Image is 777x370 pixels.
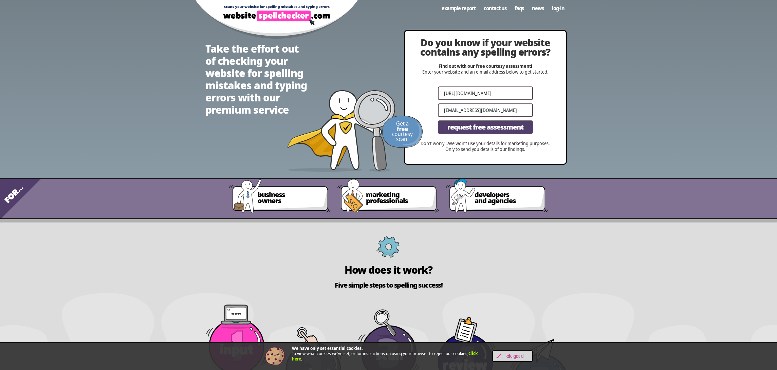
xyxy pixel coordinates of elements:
[466,188,548,215] a: developersand agencies
[438,120,533,134] button: Request Free Assessment
[475,192,540,204] span: developers and agencies
[492,350,533,362] a: OK, Got it!
[419,38,552,57] h2: Do you know if your website contains any spelling errors?
[366,192,431,204] span: marketing professionals
[249,188,331,215] a: businessowners
[511,2,528,15] a: FAQs
[480,2,511,15] a: Contact us
[287,90,395,172] img: website spellchecker scans your website looking for spelling mistakes
[438,2,480,15] a: Example Report
[358,188,439,215] a: marketingprofessionals
[258,192,323,204] span: business owners
[199,282,579,289] h2: Five simple steps to spelling success!
[438,103,533,117] input: Your email address
[292,346,482,362] p: To view what cookies we’ve set, or for instructions on using your browser to reject our cookies, .
[439,63,532,69] strong: Find out with our free courtesy assessment!
[199,265,579,275] h2: How does it work?
[292,345,363,351] strong: We have only set essential cookies.
[382,116,423,148] img: Get a FREE courtesy scan!
[265,346,285,366] img: Cookie
[438,86,533,100] input: eg https://www.mywebsite.com/
[528,2,548,15] a: News
[419,63,552,75] p: Enter your website and an e-mail address below to get started.
[419,141,552,152] p: Don’t worry…We won’t use your details for marketing purposes. Only to send you details of our fin...
[292,350,478,362] a: click here
[447,124,523,131] span: Request Free Assessment
[205,43,307,116] h1: Take the effort out of checking your website for spelling mistakes and typing errors with our pre...
[501,353,529,359] span: OK, Got it!
[548,2,569,15] a: Log-in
